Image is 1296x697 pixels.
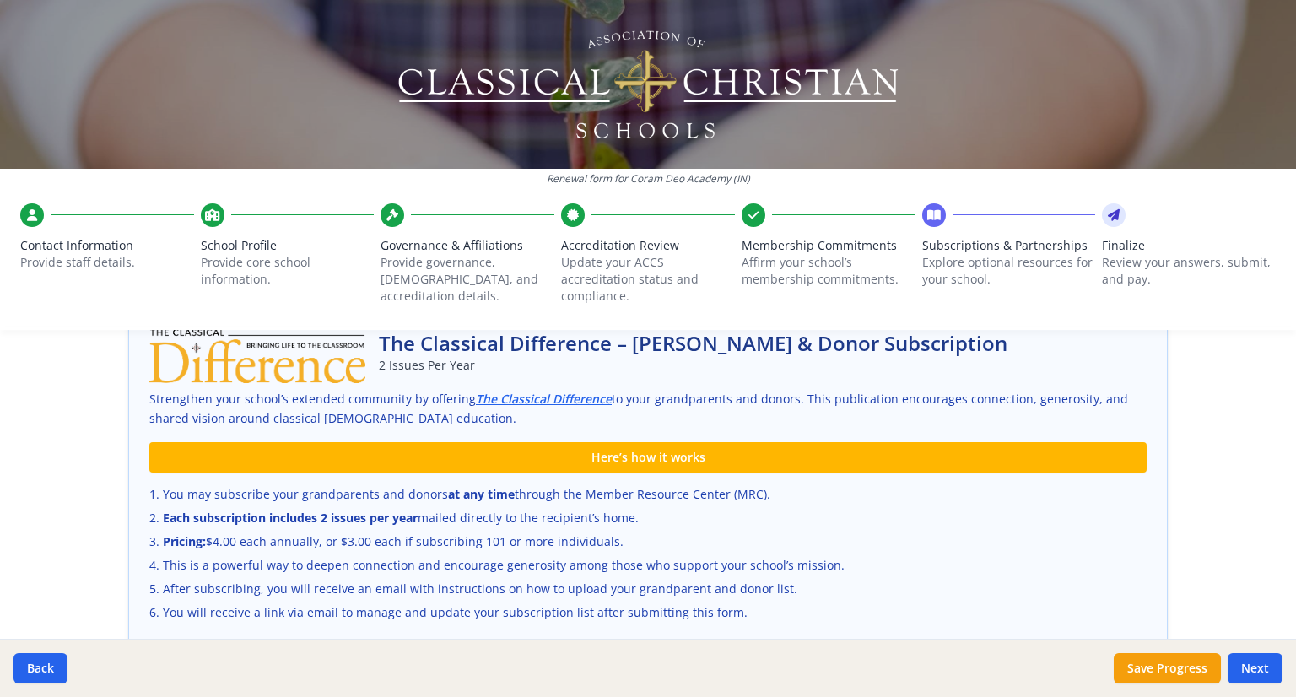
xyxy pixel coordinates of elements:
[149,442,1147,473] div: Here’s how it works
[149,486,1147,503] li: You may subscribe your grandparents and donors through the Member Resource Center (MRC).
[742,254,915,288] p: Affirm your school’s membership commitments.
[561,237,735,254] span: Accreditation Review
[1114,653,1221,683] button: Save Progress
[381,254,554,305] p: Provide governance, [DEMOGRAPHIC_DATA], and accreditation details.
[201,254,375,288] p: Provide core school information.
[149,533,1147,550] li: $4.00 each annually, or $3.00 each if subscribing 101 or more individuals.
[149,604,1147,621] li: You will receive a link via email to manage and update your subscription list after submitting th...
[13,653,67,683] button: Back
[149,581,1147,597] li: After subscribing, you will receive an email with instructions on how to upload your grandparent ...
[149,329,365,383] img: The Classical Difference
[149,557,1147,574] li: This is a powerful way to deepen connection and encourage generosity among those who support your...
[922,237,1096,254] span: Subscriptions & Partnerships
[448,486,515,502] strong: at any time
[742,237,915,254] span: Membership Commitments
[163,533,206,549] strong: Pricing:
[1228,653,1282,683] button: Next
[476,390,612,409] a: The Classical Difference
[379,357,1007,374] p: 2 Issues Per Year
[396,25,901,143] img: Logo
[149,510,1147,527] li: mailed directly to the recipient’s home.
[20,254,194,271] p: Provide staff details.
[1102,237,1276,254] span: Finalize
[201,237,375,254] span: School Profile
[20,237,194,254] span: Contact Information
[163,510,418,526] strong: Each subscription includes 2 issues per year
[1102,254,1276,288] p: Review your answers, submit, and pay.
[561,254,735,305] p: Update your ACCS accreditation status and compliance.
[379,330,1007,357] h2: The Classical Difference – [PERSON_NAME] & Donor Subscription
[381,237,554,254] span: Governance & Affiliations
[149,390,1147,429] p: Strengthen your school’s extended community by offering to your grandparents and donors. This pub...
[922,254,1096,288] p: Explore optional resources for your school.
